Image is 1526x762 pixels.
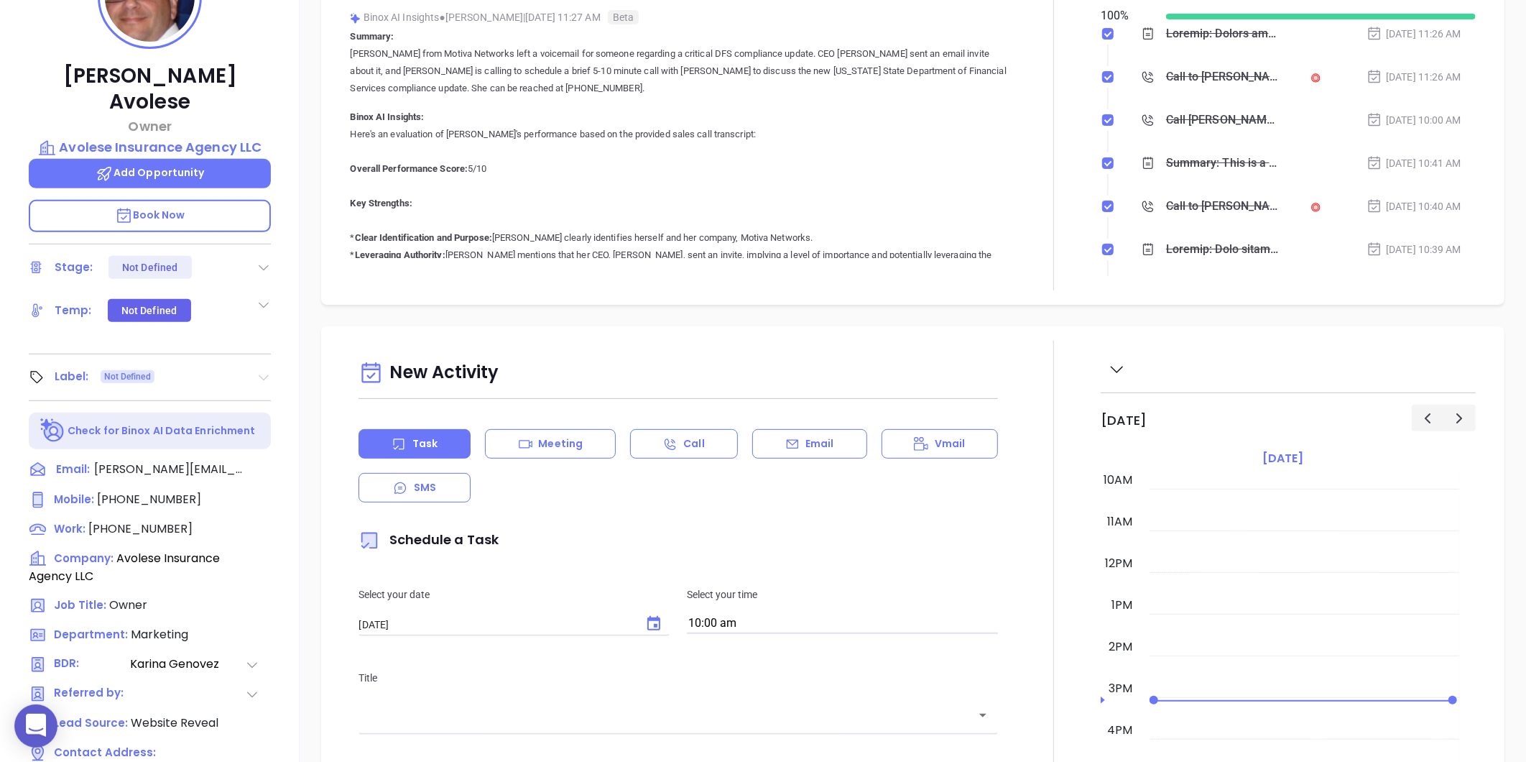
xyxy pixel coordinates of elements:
[359,531,499,548] span: Schedule a Task
[29,116,271,136] p: Owner
[1101,7,1149,24] div: 100 %
[1104,513,1135,531] div: 11am
[538,436,583,451] p: Meeting
[54,492,94,507] span: Mobile :
[350,163,468,174] b: Overall Performance Score:
[355,232,492,243] b: Clear Identification and Purpose:
[1166,66,1280,88] div: Call to [PERSON_NAME]
[54,551,114,566] span: Company:
[54,745,156,760] span: Contact Address:
[55,300,92,321] div: Temp:
[350,31,394,42] b: Summary:
[1101,472,1135,489] div: 10am
[96,165,205,180] span: Add Opportunity
[109,597,147,613] span: Owner
[54,656,129,674] span: BDR:
[805,436,834,451] p: Email
[359,618,634,632] input: MM/DD/YYYY
[1367,112,1461,128] div: [DATE] 10:00 AM
[115,208,185,222] span: Book Now
[130,656,245,674] span: Karina Genovez
[68,423,255,439] p: Check for Binox AI Data Enrichment
[1109,597,1135,614] div: 1pm
[1101,413,1147,428] h2: [DATE]
[355,249,445,260] b: Leveraging Authority:
[1106,680,1135,697] div: 3pm
[350,45,1007,97] p: [PERSON_NAME] from Motiva Networks left a voicemail for someone regarding a critical DFS complian...
[131,626,188,643] span: Marketing
[1102,555,1135,572] div: 12pm
[1367,69,1461,85] div: [DATE] 11:26 AM
[54,627,128,642] span: Department:
[439,12,445,23] span: ●
[1104,722,1135,739] div: 4pm
[97,491,201,508] span: [PHONE_NUMBER]
[1367,26,1461,42] div: [DATE] 11:26 AM
[29,63,271,115] p: [PERSON_NAME] Avolese
[1166,152,1280,174] div: Summary: This is a voicemail message left for [PERSON_NAME] at [PERSON_NAME] and Company. [PERSON...
[1367,242,1461,257] div: [DATE] 10:39 AM
[104,369,151,385] span: Not Defined
[683,436,704,451] p: Call
[412,436,438,451] p: Task
[56,461,90,479] span: Email:
[131,715,218,731] span: Website Reveal
[1166,239,1280,260] div: Loremip: Dolo sitamet consectet adipisc eli se doeiusm tempor inci "Utla," "Etd.," ma "Al." enim ...
[687,587,998,602] p: Select your time
[88,520,193,537] span: [PHONE_NUMBER]
[359,587,670,602] p: Select your date
[350,13,361,24] img: svg%3e
[1367,155,1461,171] div: [DATE] 10:41 AM
[1443,405,1476,431] button: Next day
[40,418,65,444] img: Ai-Enrich-DaqCidB-.svg
[1367,198,1461,214] div: [DATE] 10:40 AM
[55,257,93,278] div: Stage:
[1166,109,1280,131] div: Call [PERSON_NAME] to follow up
[350,198,412,208] b: Key Strengths:
[54,685,129,703] span: Referred by:
[55,366,89,387] div: Label:
[29,550,220,584] span: Avolese Insurance Agency LLC
[1166,196,1280,217] div: Call to [PERSON_NAME]
[29,137,271,157] a: Avolese Insurance Agency LLC
[1412,405,1444,431] button: Previous day
[608,10,639,24] span: Beta
[122,256,177,279] div: Not Defined
[414,480,436,495] p: SMS
[359,670,998,686] p: Title
[54,521,85,536] span: Work :
[350,6,1007,28] div: Binox AI Insights [PERSON_NAME] | [DATE] 11:27 AM
[1166,23,1280,45] div: Loremip: Dolors amet Consec Adipisci elit s doeiusmod tem incidid utlaboree d magnaali ENI admini...
[350,111,424,122] b: Binox AI Insights:
[1106,638,1135,656] div: 2pm
[54,715,128,730] span: Lead Source:
[359,355,998,392] div: New Activity
[639,610,668,638] button: Choose date, selected date is Aug 23, 2025
[973,705,993,725] button: Open
[121,299,177,322] div: Not Defined
[54,597,106,612] span: Job Title:
[1259,449,1306,469] a: [DATE]
[94,461,245,478] span: [PERSON_NAME][EMAIL_ADDRESS][DOMAIN_NAME]
[935,436,966,451] p: Vmail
